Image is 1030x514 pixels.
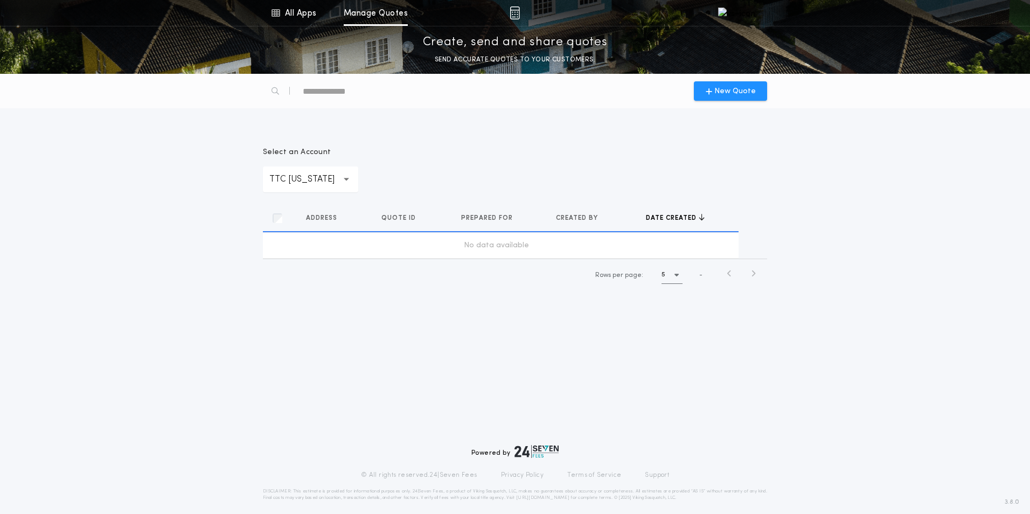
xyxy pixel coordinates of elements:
[556,213,606,224] button: Created by
[423,34,608,51] p: Create, send and share quotes
[595,272,643,279] span: Rows per page:
[662,267,683,284] button: 5
[381,214,418,223] span: Quote ID
[501,471,544,480] a: Privacy Policy
[646,213,705,224] button: Date created
[694,81,767,101] button: New Quote
[263,488,767,501] p: DISCLAIMER: This estimate is provided for informational purposes only. 24|Seven Fees, a product o...
[567,471,621,480] a: Terms of Service
[514,445,559,458] img: logo
[263,166,358,192] button: TTC [US_STATE]
[306,214,339,223] span: Address
[306,213,345,224] button: Address
[461,214,515,223] span: Prepared for
[361,471,477,480] p: © All rights reserved. 24|Seven Fees
[510,6,520,19] img: img
[381,213,424,224] button: Quote ID
[718,8,755,18] img: vs-icon
[714,86,756,97] span: New Quote
[662,269,665,280] h1: 5
[269,173,352,186] p: TTC [US_STATE]
[645,471,669,480] a: Support
[435,54,595,65] p: SEND ACCURATE QUOTES TO YOUR CUSTOMERS.
[1005,497,1019,507] span: 3.8.0
[263,147,358,158] p: Select an Account
[646,214,699,223] span: Date created
[699,270,702,280] span: -
[267,240,726,251] div: No data available
[471,445,559,458] div: Powered by
[516,496,569,500] a: [URL][DOMAIN_NAME]
[556,214,600,223] span: Created by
